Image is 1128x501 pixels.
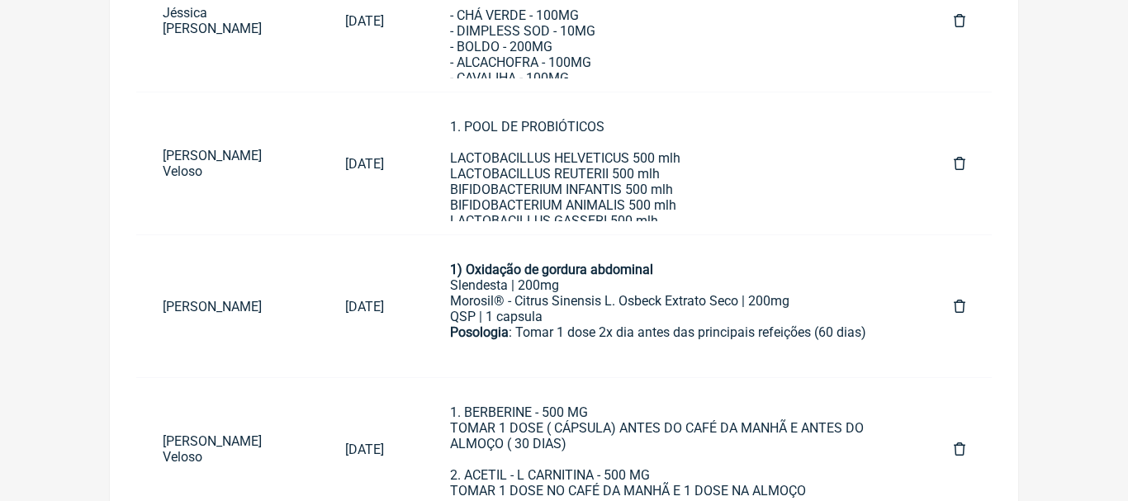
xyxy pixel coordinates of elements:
[450,324,509,340] strong: Posologia
[450,262,653,277] strong: 1) Oxidação de gordura abdominal
[319,143,410,185] a: [DATE]
[136,420,319,478] a: [PERSON_NAME] Veloso
[450,277,888,293] div: Slendesta | 200mg
[319,286,410,328] a: [DATE]
[424,248,914,364] a: 1) Oxidação de gordura abdominalSlendesta | 200mgMorosil® - Citrus Sinensis L. Osbeck Extrato Sec...
[450,150,888,291] div: LACTOBACILLUS HELVETICUS 500 mlh LACTOBACILLUS REUTERII 500 mlh BIFIDOBACTERIUM INFANTIS 500 mlh ...
[136,286,319,328] a: [PERSON_NAME]
[136,135,319,192] a: [PERSON_NAME] Veloso
[450,293,888,309] div: Morosil® - Citrus Sinensis L. Osbeck Extrato Seco | 200mg
[424,106,914,221] a: 1. POOL DE PROBIÓTICOSLACTOBACILLUS HELVETICUS 500 mlhLACTOBACILLUS REUTERII 500 mlhBIFIDOBACTERI...
[450,119,888,150] div: 1. POOL DE PROBIÓTICOS
[450,309,888,324] div: QSP | 1 capsula
[319,428,410,470] a: [DATE]
[450,324,888,451] div: : Tomar 1 dose 2x dia antes das principais refeições ㅤ(60 dias) 2. Metilcobalamina - 1.000mcg Met...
